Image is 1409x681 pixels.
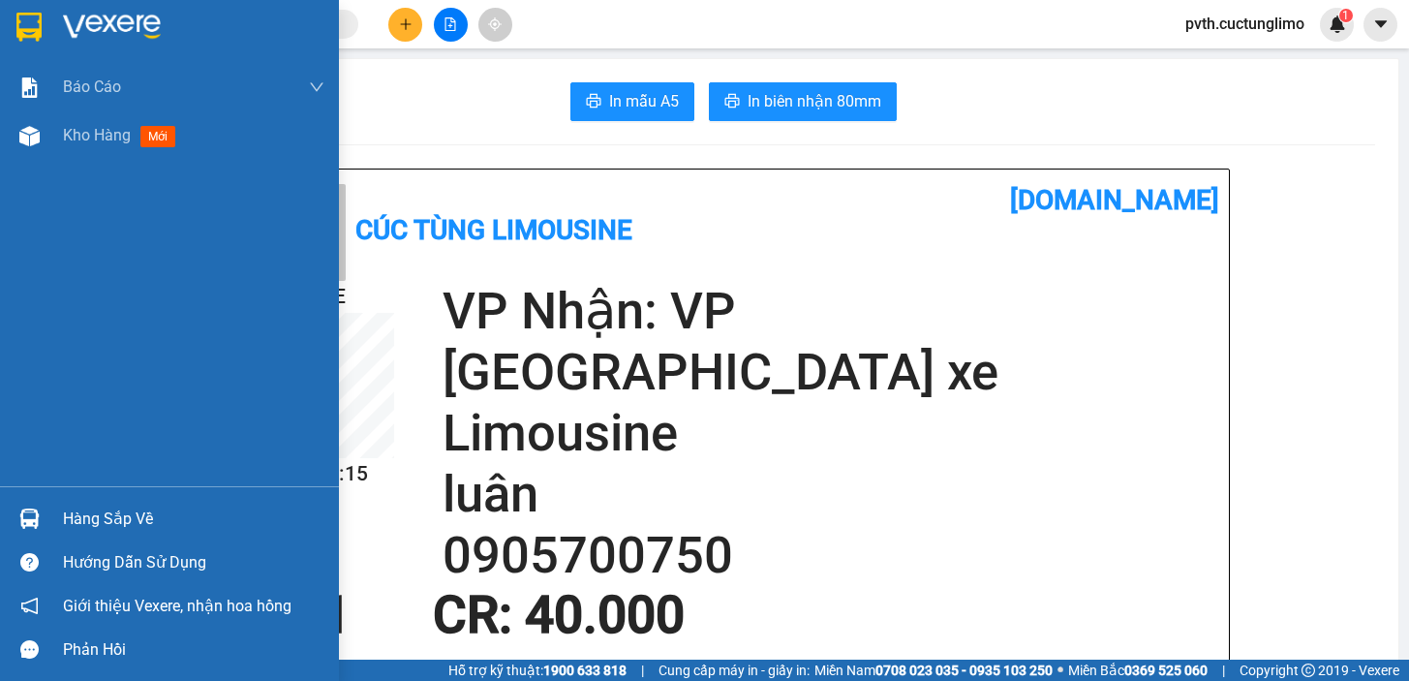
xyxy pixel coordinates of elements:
[1057,666,1063,674] span: ⚪️
[1363,8,1397,42] button: caret-down
[433,585,685,645] span: CR : 40.000
[1124,663,1208,678] strong: 0369 525 060
[19,77,40,98] img: solution-icon
[570,82,694,121] button: printerIn mẫu A5
[1329,15,1346,33] img: icon-new-feature
[309,79,324,95] span: down
[1372,15,1390,33] span: caret-down
[448,660,627,681] span: Hỗ trợ kỹ thuật:
[63,75,121,99] span: Báo cáo
[875,663,1053,678] strong: 0708 023 035 - 0935 103 250
[748,89,881,113] span: In biên nhận 80mm
[355,214,632,246] b: Cúc Tùng Limousine
[444,17,457,31] span: file-add
[1222,660,1225,681] span: |
[63,505,324,534] div: Hàng sắp về
[543,663,627,678] strong: 1900 633 818
[63,548,324,577] div: Hướng dẫn sử dụng
[20,597,39,615] span: notification
[586,93,601,111] span: printer
[724,93,740,111] span: printer
[1010,184,1219,216] b: [DOMAIN_NAME]
[63,635,324,665] div: Phản hồi
[659,660,810,681] span: Cung cấp máy in - giấy in:
[19,509,40,529] img: warehouse-icon
[709,82,897,121] button: printerIn biên nhận 80mm
[1339,9,1353,22] sup: 1
[443,464,1219,525] h2: luân
[814,660,1053,681] span: Miền Nam
[488,17,502,31] span: aim
[1068,660,1208,681] span: Miền Bắc
[16,13,42,42] img: logo-vxr
[1170,12,1320,36] span: pvth.cuctunglimo
[399,17,413,31] span: plus
[388,8,422,42] button: plus
[63,594,291,618] span: Giới thiệu Vexere, nhận hoa hồng
[19,126,40,146] img: warehouse-icon
[20,553,39,572] span: question-circle
[1302,664,1315,677] span: copyright
[443,281,1219,464] h2: VP Nhận: VP [GEOGRAPHIC_DATA] xe Limousine
[609,89,679,113] span: In mẫu A5
[63,126,131,144] span: Kho hàng
[641,660,644,681] span: |
[20,640,39,659] span: message
[1342,9,1349,22] span: 1
[140,126,175,147] span: mới
[434,8,468,42] button: file-add
[443,525,1219,586] h2: 0905700750
[478,8,512,42] button: aim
